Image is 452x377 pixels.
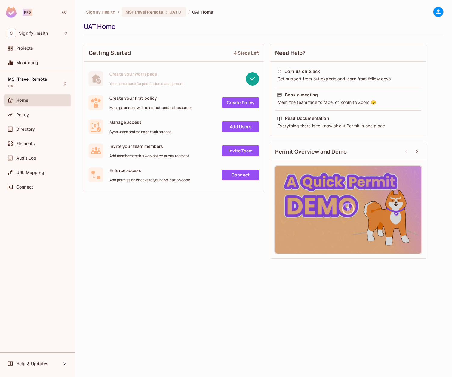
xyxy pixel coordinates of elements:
[125,9,163,15] span: MSI Travel Remote
[8,84,15,89] span: UAT
[16,46,33,51] span: Projects
[169,9,177,15] span: UAT
[222,170,259,180] a: Connect
[275,148,347,155] span: Permit Overview and Demo
[23,9,32,16] div: Pro
[109,154,189,158] span: Add members to this workspace or environment
[16,170,44,175] span: URL Mapping
[277,99,420,105] div: Meet the team face to face, or Zoom to Zoom 😉
[109,81,184,86] span: Your home base for permission management
[192,9,213,15] span: UAT Home
[16,98,29,103] span: Home
[285,115,329,121] div: Read Documentation
[8,77,47,82] span: MSI Travel Remote
[16,361,48,366] span: Help & Updates
[16,60,38,65] span: Monitoring
[285,68,320,74] div: Join us on Slack
[234,50,259,56] div: 4 Steps Left
[222,97,259,108] a: Create Policy
[109,105,192,110] span: Manage access with roles, actions and resources
[109,167,190,173] span: Enforce access
[16,141,35,146] span: Elements
[109,71,184,77] span: Create your workspace
[16,156,36,160] span: Audit Log
[109,119,171,125] span: Manage access
[89,49,131,57] span: Getting Started
[222,145,259,156] a: Invite Team
[109,143,189,149] span: Invite your team members
[19,31,48,36] span: Workspace: Signify Health
[275,49,306,57] span: Need Help?
[86,9,115,15] span: the active workspace
[285,92,318,98] div: Book a meeting
[7,29,16,37] span: S
[222,121,259,132] a: Add Users
[188,9,190,15] li: /
[16,127,35,132] span: Directory
[84,22,441,31] div: UAT Home
[109,178,190,182] span: Add permission checks to your application code
[118,9,119,15] li: /
[16,185,33,189] span: Connect
[109,129,171,134] span: Sync users and manage their access
[109,95,192,101] span: Create your first policy
[277,76,420,82] div: Get support from out experts and learn from fellow devs
[6,7,17,18] img: SReyMgAAAABJRU5ErkJggg==
[16,112,29,117] span: Policy
[277,123,420,129] div: Everything there is to know about Permit in one place
[165,10,167,14] span: :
